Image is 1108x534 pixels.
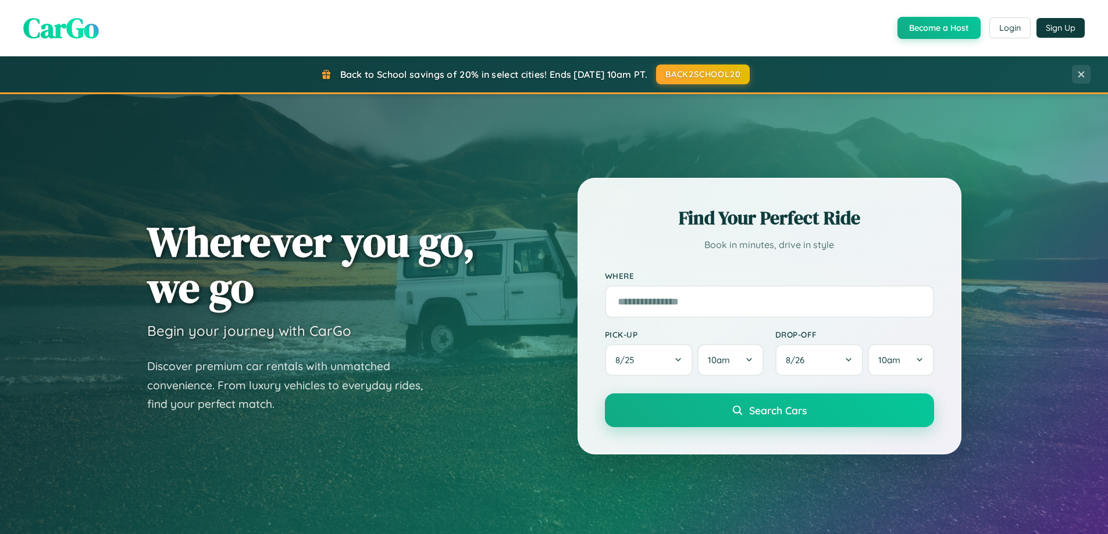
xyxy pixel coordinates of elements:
button: 8/25 [605,344,693,376]
p: Book in minutes, drive in style [605,236,934,253]
label: Where [605,271,934,281]
h3: Begin your journey with CarGo [147,322,351,339]
button: Sign Up [1036,18,1085,38]
button: Become a Host [897,17,981,39]
p: Discover premium car rentals with unmatched convenience. From luxury vehicles to everyday rides, ... [147,357,438,414]
button: 10am [868,344,934,376]
button: 10am [697,344,763,376]
span: Back to School savings of 20% in select cities! Ends [DATE] 10am PT. [340,69,647,80]
span: 10am [708,354,730,365]
h1: Wherever you go, we go [147,218,475,310]
label: Drop-off [775,329,934,339]
span: 8 / 26 [786,354,810,365]
label: Pick-up [605,329,764,339]
span: 8 / 25 [615,354,640,365]
h2: Find Your Perfect Ride [605,205,934,231]
button: 8/26 [775,344,864,376]
button: Search Cars [605,393,934,427]
span: Search Cars [749,404,807,417]
button: Login [989,17,1031,38]
span: 10am [878,354,900,365]
button: BACK2SCHOOL20 [656,64,750,84]
span: CarGo [23,9,99,47]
